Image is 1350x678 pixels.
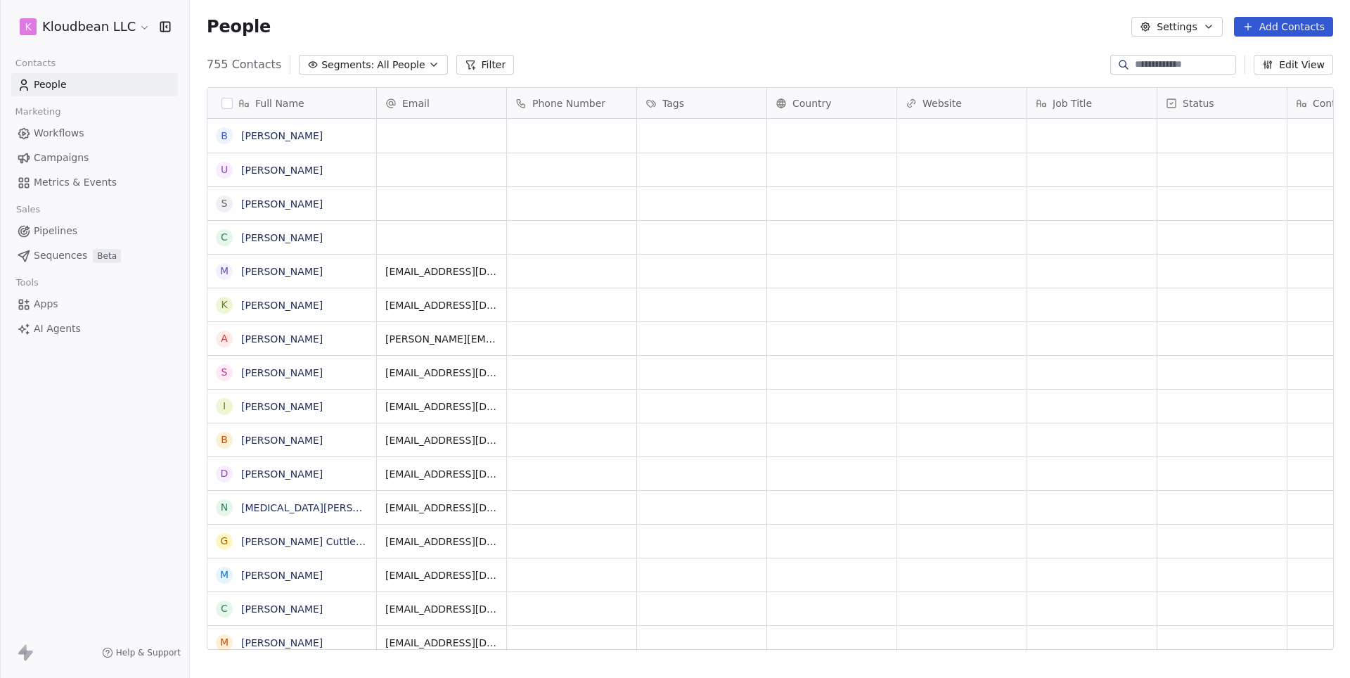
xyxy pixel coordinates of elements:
div: c [221,230,228,245]
a: [PERSON_NAME] [241,637,323,648]
div: B [221,433,228,447]
div: C [221,601,228,616]
div: N [221,500,228,515]
a: Campaigns [11,146,178,169]
a: [PERSON_NAME] [241,570,323,581]
div: U [221,162,228,177]
span: [EMAIL_ADDRESS][DOMAIN_NAME] [385,636,498,650]
span: All People [377,58,425,72]
a: [MEDICAL_DATA][PERSON_NAME] [241,502,405,513]
span: [EMAIL_ADDRESS][DOMAIN_NAME] [385,501,498,515]
span: Workflows [34,126,84,141]
span: Job Title [1053,96,1092,110]
a: [PERSON_NAME] [241,468,323,480]
a: SequencesBeta [11,244,178,267]
div: Website [897,88,1027,118]
span: [EMAIL_ADDRESS][DOMAIN_NAME] [385,298,498,312]
a: [PERSON_NAME] [241,130,323,141]
span: Campaigns [34,151,89,165]
div: Email [377,88,506,118]
span: [PERSON_NAME][EMAIL_ADDRESS][DOMAIN_NAME] [385,332,498,346]
a: People [11,73,178,96]
span: Apps [34,297,58,312]
span: [EMAIL_ADDRESS][DOMAIN_NAME] [385,366,498,380]
span: [EMAIL_ADDRESS][DOMAIN_NAME] [385,568,498,582]
button: Filter [456,55,515,75]
div: Phone Number [507,88,636,118]
div: grid [207,119,377,651]
div: B [221,129,228,143]
button: kKloudbean LLC [17,15,150,39]
span: Metrics & Events [34,175,117,190]
a: [PERSON_NAME] [241,401,323,412]
a: [PERSON_NAME] [241,232,323,243]
div: D [221,466,229,481]
a: Apps [11,293,178,316]
span: Email [402,96,430,110]
a: [PERSON_NAME] [241,165,323,176]
a: [PERSON_NAME] [241,435,323,446]
span: Help & Support [116,647,181,658]
span: People [34,77,67,92]
span: Tools [10,272,44,293]
div: Country [767,88,896,118]
span: Contacts [9,53,62,74]
div: Tags [637,88,766,118]
div: K [221,298,227,312]
div: M [220,635,229,650]
span: Kloudbean LLC [42,18,136,36]
button: Edit View [1254,55,1333,75]
a: [PERSON_NAME] [241,300,323,311]
div: M [220,264,229,279]
span: [EMAIL_ADDRESS][DOMAIN_NAME] [385,399,498,414]
a: Help & Support [102,647,181,658]
span: Marketing [9,101,67,122]
span: Country [792,96,832,110]
span: k [25,20,31,34]
span: Status [1183,96,1214,110]
span: [EMAIL_ADDRESS][DOMAIN_NAME] [385,264,498,279]
a: [PERSON_NAME] [241,603,323,615]
span: Full Name [255,96,304,110]
span: Segments: [321,58,374,72]
span: 755 Contacts [207,56,281,73]
div: S [221,365,228,380]
div: S [221,196,228,211]
span: Tags [662,96,684,110]
button: Settings [1131,17,1222,37]
a: [PERSON_NAME] Cuttlefish [241,536,373,547]
a: [PERSON_NAME] [241,367,323,378]
div: Full Name [207,88,376,118]
span: [EMAIL_ADDRESS][DOMAIN_NAME] [385,535,498,549]
a: [PERSON_NAME] [241,198,323,210]
a: [PERSON_NAME] [241,333,323,345]
div: Job Title [1027,88,1157,118]
a: [PERSON_NAME] [241,266,323,277]
div: A [221,331,228,346]
span: [EMAIL_ADDRESS][DOMAIN_NAME] [385,467,498,481]
span: Phone Number [532,96,605,110]
span: People [207,16,271,37]
div: Status [1157,88,1287,118]
span: AI Agents [34,321,81,336]
span: Beta [93,249,121,263]
a: Workflows [11,122,178,145]
span: Pipelines [34,224,77,238]
a: Pipelines [11,219,178,243]
a: Metrics & Events [11,171,178,194]
span: Sequences [34,248,87,263]
span: Website [922,96,962,110]
div: M [220,568,229,582]
span: Sales [10,199,46,220]
span: [EMAIL_ADDRESS][DOMAIN_NAME] [385,602,498,616]
a: AI Agents [11,317,178,340]
span: [EMAIL_ADDRESS][DOMAIN_NAME] [385,433,498,447]
div: G [221,534,229,549]
div: I [223,399,226,414]
button: Add Contacts [1234,17,1333,37]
